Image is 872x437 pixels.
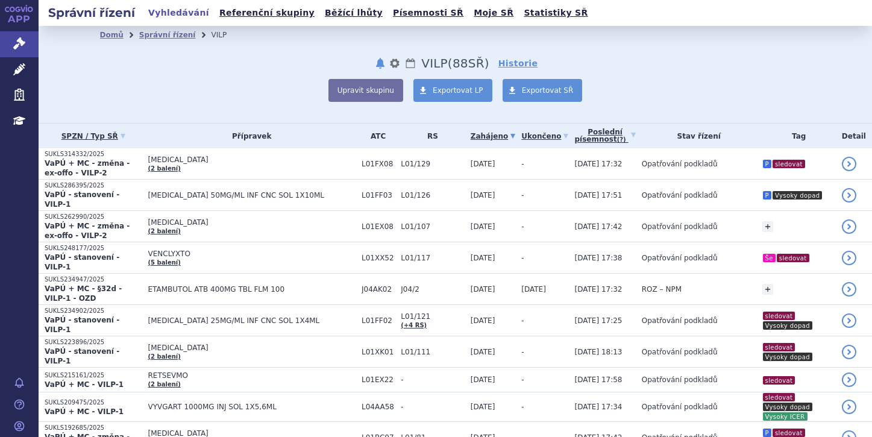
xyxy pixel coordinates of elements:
a: Exportovat LP [413,79,492,102]
a: detail [842,400,856,414]
button: Upravit skupinu [328,79,403,102]
a: Vyhledávání [145,5,213,21]
a: (2 balení) [148,381,181,388]
span: L01/129 [401,160,464,168]
i: Vysoky dopad [763,403,812,411]
a: (2 balení) [148,165,181,172]
span: [DATE] 17:58 [574,376,622,384]
span: VENCLYXTO [148,250,356,258]
span: L01EX08 [362,222,395,231]
th: Přípravek [142,124,356,148]
a: Písemnosti SŘ [389,5,467,21]
span: Opatřování podkladů [642,254,718,262]
span: [MEDICAL_DATA] [148,156,356,164]
span: - [521,376,524,384]
i: Vysoky dopad [763,353,812,361]
span: [DATE] 17:51 [574,191,622,200]
a: Zahájeno [471,128,515,145]
i: Vysoky dopad [773,191,822,200]
a: Referenční skupiny [216,5,318,21]
a: detail [842,251,856,265]
a: detail [842,345,856,359]
span: Opatřování podkladů [642,348,718,356]
a: detail [842,313,856,328]
span: [DATE] [471,160,495,168]
a: (2 balení) [148,353,181,360]
p: SUKLS192685/2025 [45,424,142,432]
span: L01/117 [401,254,464,262]
span: ( SŘ) [448,56,489,71]
span: - [521,254,524,262]
a: Poslednípísemnost(?) [574,124,635,148]
span: Opatřování podkladů [642,376,718,384]
span: [DATE] 18:13 [574,348,622,356]
span: Opatřování podkladů [642,316,718,325]
span: [MEDICAL_DATA] [148,218,356,227]
span: [MEDICAL_DATA] 25MG/ML INF CNC SOL 1X4ML [148,316,356,325]
button: notifikace [374,56,386,71]
span: L01/121 [401,312,464,321]
span: Opatřování podkladů [642,222,718,231]
strong: VaPÚ - stanovení - VILP-1 [45,253,119,271]
a: Ukončeno [521,128,568,145]
span: [DATE] [471,191,495,200]
th: Tag [756,124,836,148]
span: L01/107 [401,222,464,231]
a: + [762,221,773,232]
span: L01FX08 [362,160,395,168]
span: - [521,403,524,411]
span: [DATE] 17:38 [574,254,622,262]
span: [DATE] 17:42 [574,222,622,231]
a: + [762,284,773,295]
strong: VaPÚ - stanovení - VILP-1 [45,347,119,365]
i: sledovat [763,376,795,385]
a: detail [842,373,856,387]
span: ROZ – NPM [642,285,682,294]
strong: VaPÚ + MC - §32d - VILP-1 - OZD [45,285,122,303]
a: detail [842,282,856,297]
span: [DATE] 17:34 [574,403,622,411]
p: SUKLS234947/2025 [45,275,142,284]
abbr: (?) [617,136,626,143]
p: SUKLS234902/2025 [45,307,142,315]
a: Domů [100,31,124,39]
span: [MEDICAL_DATA] 50MG/ML INF CNC SOL 1X10ML [148,191,356,200]
a: detail [842,188,856,203]
span: L01XX52 [362,254,395,262]
span: Opatřování podkladů [642,160,718,168]
a: detail [842,157,856,171]
span: ETAMBUTOL ATB 400MG TBL FLM 100 [148,285,356,294]
span: L01EX22 [362,376,395,384]
a: Moje SŘ [470,5,517,21]
span: [DATE] 17:25 [574,316,622,325]
i: Vysoky dopad [763,321,812,330]
i: sledovat [763,393,795,401]
span: L04AA58 [362,403,395,411]
p: SUKLS314332/2025 [45,150,142,159]
h2: Správní řízení [39,4,145,21]
p: SUKLS248177/2025 [45,244,142,253]
span: J04/2 [401,285,464,294]
a: (2 balení) [148,228,181,234]
a: detail [842,219,856,234]
span: Exportovat SŘ [522,86,574,95]
span: - [401,403,464,411]
p: SUKLS215161/2025 [45,371,142,380]
strong: VaPÚ + MC - změna - ex-offo - VILP-2 [45,159,130,177]
span: L01FF03 [362,191,395,200]
span: L01XK01 [362,348,395,356]
span: [DATE] [471,403,495,411]
span: J04AK02 [362,285,395,294]
strong: VaPÚ + MC - VILP-1 [45,380,124,389]
span: - [521,222,524,231]
a: (5 balení) [148,259,181,266]
strong: VaPÚ - stanovení - VILP-1 [45,190,119,209]
span: RETSEVMO [148,371,356,380]
th: Stav řízení [636,124,756,148]
span: 88 [453,56,468,71]
span: L01FF02 [362,316,395,325]
span: [DATE] [471,285,495,294]
span: [DATE] [471,376,495,384]
th: RS [395,124,464,148]
a: SPZN / Typ SŘ [45,128,142,145]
